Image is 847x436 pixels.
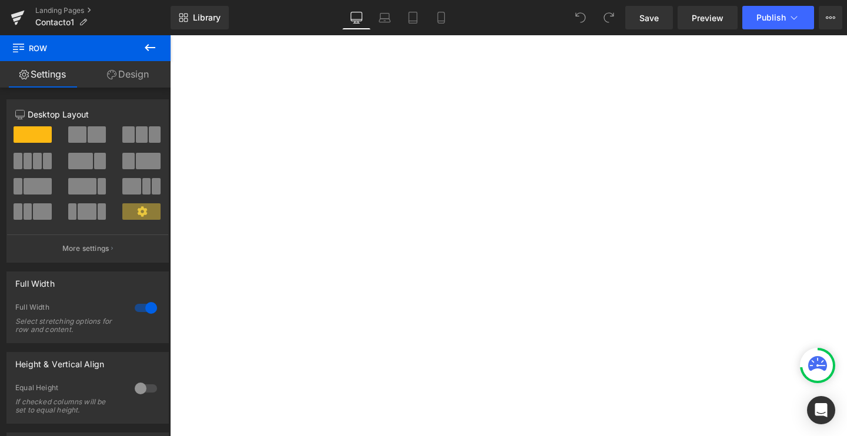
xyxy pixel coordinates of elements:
[35,18,74,27] span: Contacto1
[15,383,123,395] div: Equal Height
[15,303,123,315] div: Full Width
[342,6,371,29] a: Desktop
[15,398,121,414] div: If checked columns will be set to equal height.
[7,234,168,262] button: More settings
[15,272,55,289] div: Full Width
[15,353,104,369] div: Height & Vertical Align
[742,6,814,29] button: Publish
[193,12,221,23] span: Library
[569,6,592,29] button: Undo
[819,6,842,29] button: More
[639,12,659,24] span: Save
[807,396,835,424] div: Open Intercom Messenger
[12,35,129,61] span: Row
[756,13,786,22] span: Publish
[85,61,171,88] a: Design
[371,6,399,29] a: Laptop
[35,6,171,15] a: Landing Pages
[678,6,738,29] a: Preview
[597,6,621,29] button: Redo
[171,6,229,29] a: New Library
[15,108,160,120] p: Desktop Layout
[15,317,121,334] div: Select stretching options for row and content.
[62,243,109,254] p: More settings
[427,6,455,29] a: Mobile
[399,6,427,29] a: Tablet
[692,12,723,24] span: Preview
